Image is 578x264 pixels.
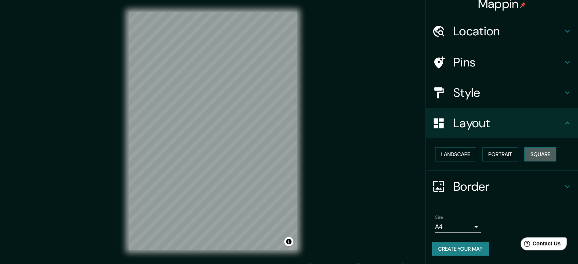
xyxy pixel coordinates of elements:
[482,147,518,161] button: Portrait
[520,2,526,8] img: pin-icon.png
[524,147,556,161] button: Square
[129,12,297,250] canvas: Map
[435,147,476,161] button: Landscape
[453,179,563,194] h4: Border
[426,171,578,202] div: Border
[426,47,578,77] div: Pins
[284,237,293,246] button: Toggle attribution
[510,234,570,256] iframe: Help widget launcher
[453,115,563,131] h4: Layout
[453,85,563,100] h4: Style
[435,221,481,233] div: A4
[426,108,578,138] div: Layout
[453,24,563,39] h4: Location
[426,77,578,108] div: Style
[453,55,563,70] h4: Pins
[435,214,443,220] label: Size
[426,16,578,46] div: Location
[432,242,489,256] button: Create your map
